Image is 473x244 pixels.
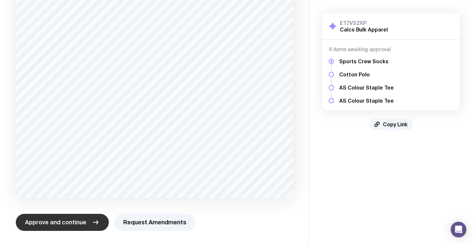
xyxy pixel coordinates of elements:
[383,121,408,128] span: Copy Link
[25,218,86,226] span: Approve and continue
[339,58,394,65] h5: Sports Crew Socks
[340,26,388,33] h2: Calcs Bulk Apparel
[339,84,394,91] h5: AS Colour Staple Tee
[369,118,413,130] button: Copy Link
[339,97,394,104] h5: AS Colour Staple Tee
[340,20,388,26] h3: ET7VS2XP
[339,71,394,78] h5: Cotton Polo
[16,214,109,231] button: Approve and continue
[329,46,453,53] h4: 4 items awaiting approval
[114,214,196,231] button: Request Amendments
[451,222,466,237] div: Open Intercom Messenger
